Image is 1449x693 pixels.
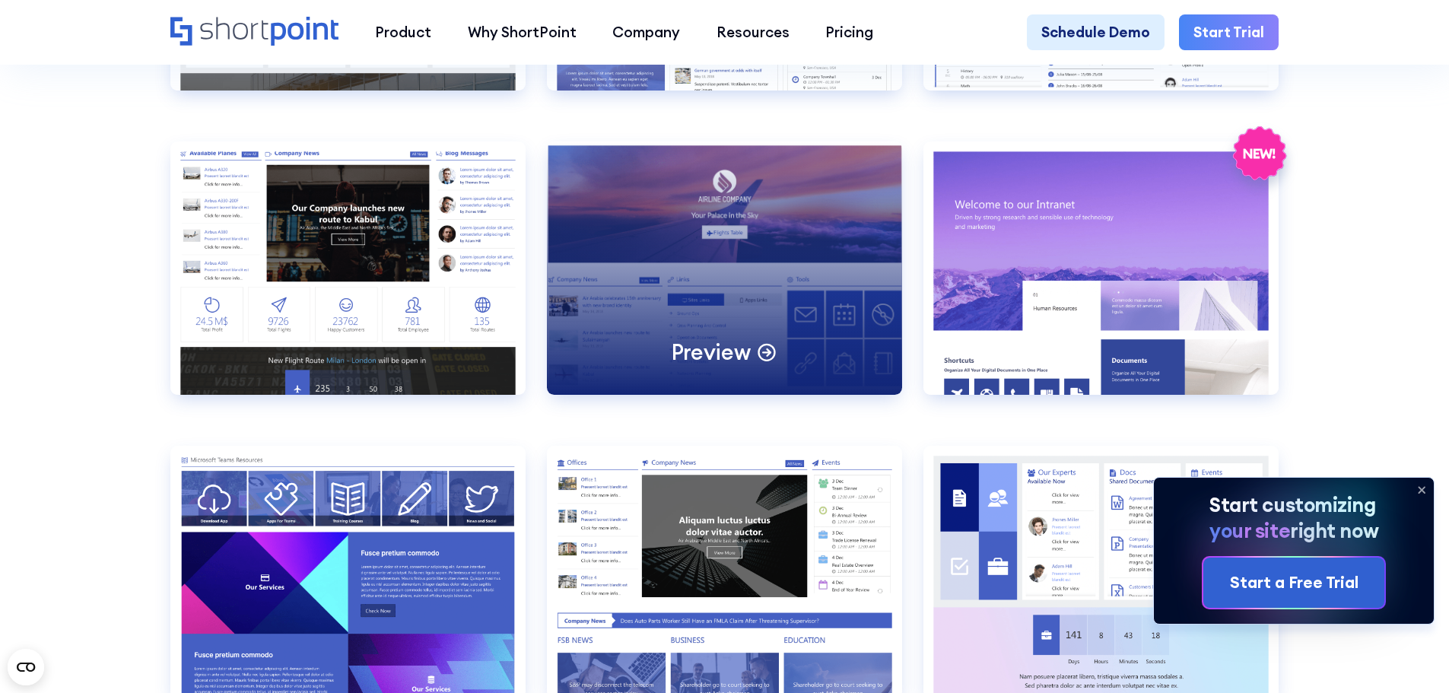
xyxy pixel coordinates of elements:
[923,141,1279,424] a: Enterprise 1
[375,21,431,43] div: Product
[1027,14,1165,51] a: Schedule Demo
[468,21,577,43] div: Why ShortPoint
[717,21,790,43] div: Resources
[547,141,902,424] a: Employees Directory 4Preview
[1373,620,1449,693] iframe: Chat Widget
[170,141,526,424] a: Employees Directory 3
[8,649,44,685] button: Open CMP widget
[1203,558,1384,608] a: Start a Free Trial
[1179,14,1279,51] a: Start Trial
[594,14,698,51] a: Company
[825,21,873,43] div: Pricing
[808,14,892,51] a: Pricing
[170,17,338,48] a: Home
[612,21,680,43] div: Company
[357,14,450,51] a: Product
[698,14,808,51] a: Resources
[450,14,595,51] a: Why ShortPoint
[672,338,751,366] p: Preview
[1230,571,1358,595] div: Start a Free Trial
